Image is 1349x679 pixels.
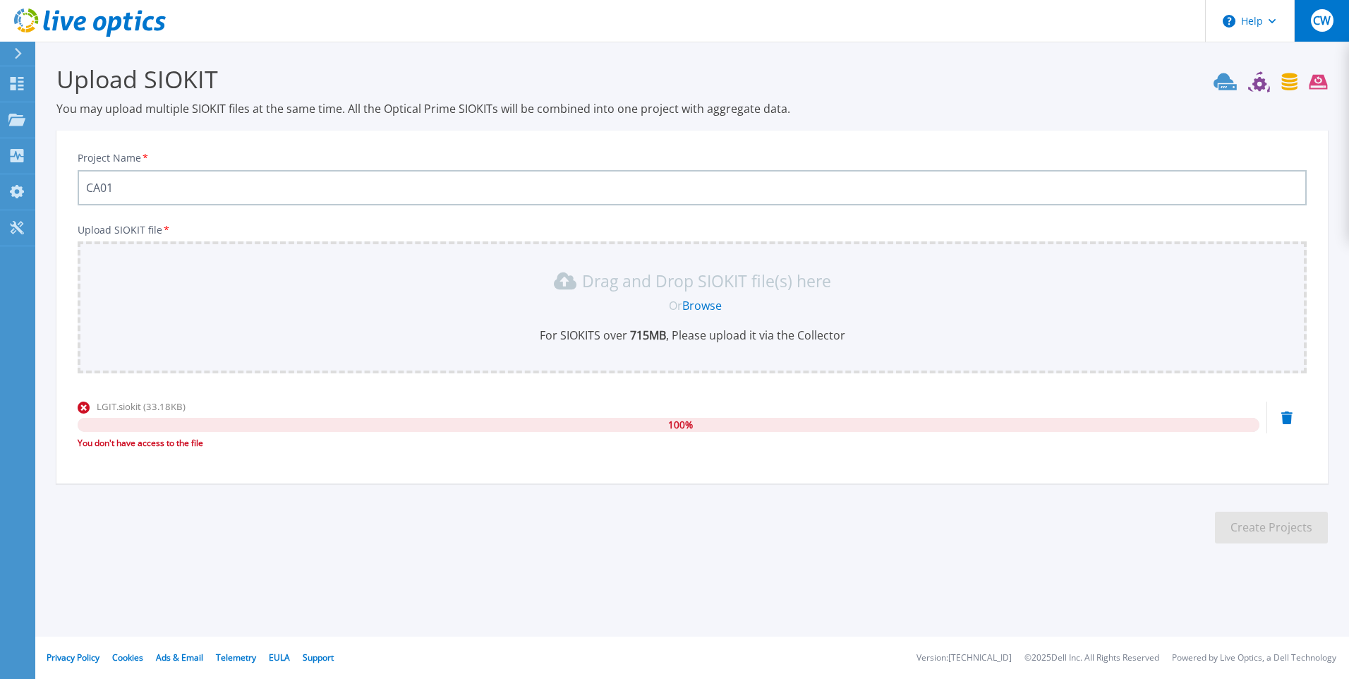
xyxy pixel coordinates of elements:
[682,298,722,313] a: Browse
[1024,654,1159,663] li: © 2025 Dell Inc. All Rights Reserved
[303,651,334,663] a: Support
[216,651,256,663] a: Telemetry
[78,436,1259,450] div: You don't have access to the file
[97,400,186,413] span: LGIT.siokit (33.18KB)
[269,651,290,663] a: EULA
[112,651,143,663] a: Cookies
[86,270,1298,343] div: Drag and Drop SIOKIT file(s) here OrBrowseFor SIOKITS over 715MB, Please upload it via the Collector
[668,418,693,432] span: 100 %
[1215,512,1328,543] button: Create Projects
[1172,654,1336,663] li: Powered by Live Optics, a Dell Technology
[917,654,1012,663] li: Version: [TECHNICAL_ID]
[78,153,150,163] label: Project Name
[56,101,1328,116] p: You may upload multiple SIOKIT files at the same time. All the Optical Prime SIOKITs will be comb...
[156,651,203,663] a: Ads & Email
[627,328,666,343] b: 715 MB
[1313,15,1331,26] span: CW
[669,298,682,313] span: Or
[78,224,1307,236] p: Upload SIOKIT file
[86,328,1298,343] p: For SIOKITS over , Please upload it via the Collector
[47,651,99,663] a: Privacy Policy
[78,170,1307,205] input: Enter Project Name
[56,63,1328,95] h3: Upload SIOKIT
[582,274,831,288] p: Drag and Drop SIOKIT file(s) here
